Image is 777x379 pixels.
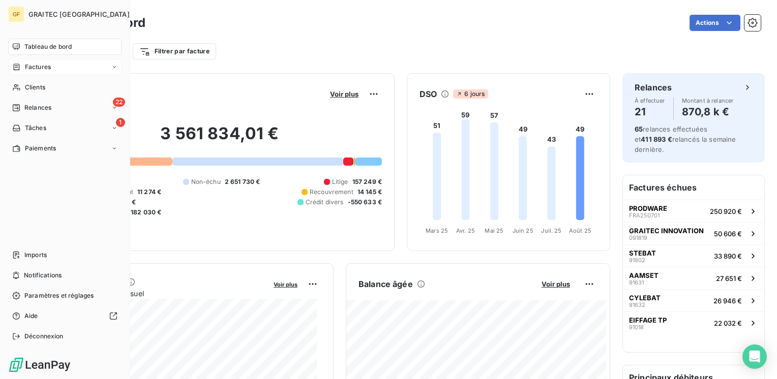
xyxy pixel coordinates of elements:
[8,39,122,55] a: Tableau de bord
[710,207,742,215] span: 250 920 €
[137,187,161,197] span: 11 274 €
[623,222,764,244] button: GRAITEC INNOVATION09181950 606 €
[635,125,736,153] span: relances effectuées et relancés la semaine dernière.
[623,200,764,222] button: PRODWAREFRA250701250 920 €
[24,291,94,300] span: Paramètres et réglages
[358,278,413,290] h6: Balance âgée
[8,79,122,96] a: Clients
[24,271,62,280] span: Notifications
[8,357,71,373] img: Logo LeanPay
[348,198,382,207] span: -550 633 €
[690,15,740,31] button: Actions
[8,6,24,22] div: GF
[629,249,656,257] span: STEBAT
[8,59,122,75] a: Factures
[24,42,72,51] span: Tableau de bord
[28,10,130,18] span: GRAITEC [GEOGRAPHIC_DATA]
[682,104,734,120] h4: 870,8 k €
[714,230,742,238] span: 50 606 €
[629,257,645,263] span: 91802
[306,198,344,207] span: Crédit divers
[641,135,672,143] span: 411 893 €
[274,281,297,288] span: Voir plus
[623,244,764,267] button: STEBAT9180233 890 €
[714,252,742,260] span: 33 890 €
[629,204,667,212] span: PRODWARE
[629,271,659,279] span: AAMSET
[225,177,260,186] span: 2 651 730 €
[57,123,382,154] h2: 3 561 834,01 €
[24,332,64,341] span: Déconnexion
[426,227,448,234] tspan: Mars 25
[420,88,437,100] h6: DSO
[8,288,122,304] a: Paramètres et réglages
[629,227,704,235] span: GRAITEC INNOVATION
[629,302,645,308] span: 91632
[57,288,266,299] span: Chiffre d'affaires mensuel
[113,98,125,107] span: 22
[629,294,661,302] span: CYLEBAT
[456,227,475,234] tspan: Avr. 25
[133,43,216,59] button: Filtrer par facture
[742,344,767,369] div: Open Intercom Messenger
[635,81,672,93] h6: Relances
[8,100,122,116] a: 22Relances
[629,324,644,330] span: 91018
[453,89,488,99] span: 6 jours
[271,279,301,289] button: Voir plus
[25,123,46,133] span: Tâches
[629,212,660,218] span: FRA250701
[24,103,51,112] span: Relances
[635,98,665,104] span: À effectuer
[542,280,570,288] span: Voir plus
[485,227,503,234] tspan: Mai 25
[8,247,122,263] a: Imports
[8,308,122,324] a: Aide
[332,177,348,186] span: Litige
[716,274,742,282] span: 27 651 €
[128,208,162,217] span: -182 030 €
[682,98,734,104] span: Montant à relancer
[513,227,533,234] tspan: Juin 25
[8,140,122,156] a: Paiements
[629,279,644,286] span: 91631
[623,175,764,200] h6: Factures échues
[25,83,45,92] span: Clients
[539,279,573,289] button: Voir plus
[330,90,358,98] span: Voir plus
[24,311,38,321] span: Aide
[629,316,667,324] span: EIFFAGE TP
[191,177,221,186] span: Non-échu
[623,311,764,334] button: EIFFAGE TP9101822 032 €
[629,235,647,241] span: 091819
[623,267,764,289] button: AAMSET9163127 651 €
[25,62,51,72] span: Factures
[541,227,561,234] tspan: Juil. 25
[116,118,125,127] span: 1
[569,227,591,234] tspan: Août 25
[713,297,742,305] span: 26 946 €
[310,187,353,197] span: Recouvrement
[635,104,665,120] h4: 21
[352,177,382,186] span: 157 249 €
[714,319,742,327] span: 22 032 €
[327,89,362,99] button: Voir plus
[25,144,56,153] span: Paiements
[357,187,382,197] span: 14 145 €
[623,289,764,311] button: CYLEBAT9163226 946 €
[24,250,47,260] span: Imports
[635,125,643,133] span: 65
[8,120,122,136] a: 1Tâches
